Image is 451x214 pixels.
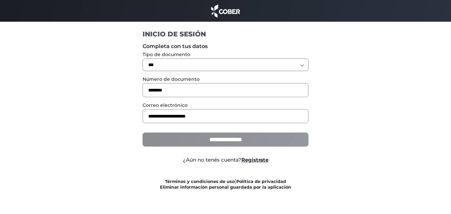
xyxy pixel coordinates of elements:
label: Completa con tus datos [143,44,308,49]
div: ¿Aún no tenés cuenta? [138,157,313,163]
img: cober_marca.png [209,3,242,18]
a: Política de privacidad [236,179,286,184]
a: Eliminar información personal guardada por la aplicación [160,185,291,190]
div: | [138,179,313,190]
label: Tipo de documento [143,52,308,57]
label: Número de documento [143,76,308,82]
h1: INICIO DE SESIÓN [143,30,308,38]
label: Correo electrónico [143,102,308,108]
a: Términos y condiciones de uso [165,179,235,184]
a: Registrate [241,157,268,163]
